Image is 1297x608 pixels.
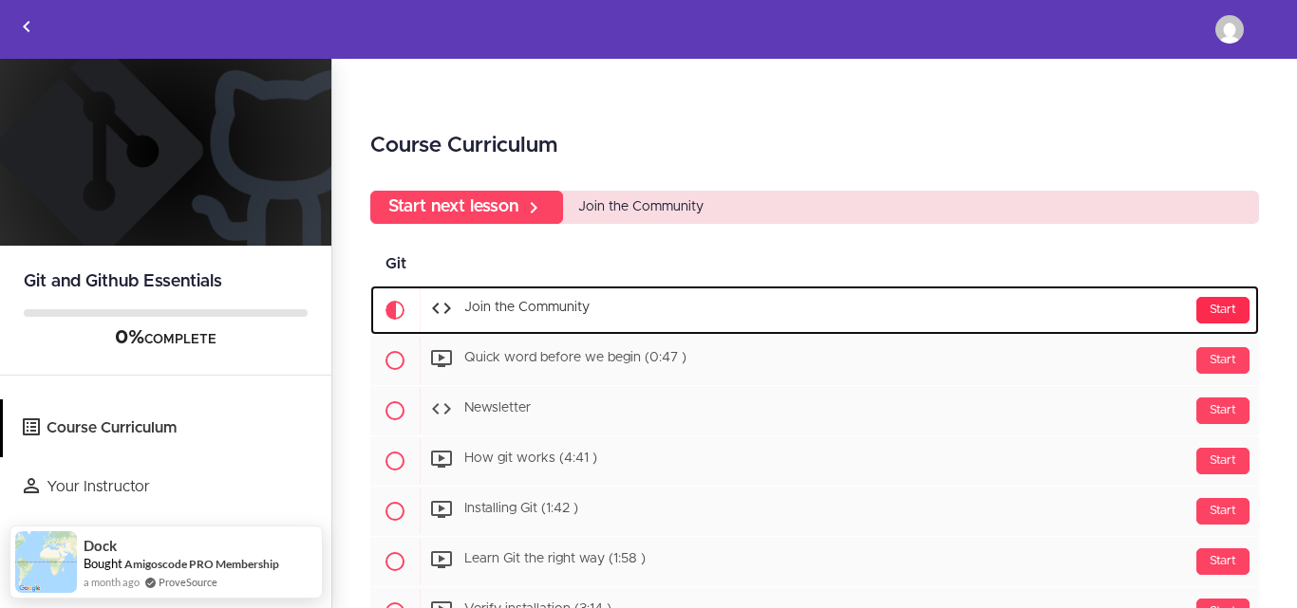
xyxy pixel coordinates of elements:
div: Start [1196,297,1250,323]
div: COMPLETE [24,326,308,351]
span: How git works (4:41 ) [464,452,597,466]
a: Course Curriculum [3,399,331,457]
svg: Back to courses [15,15,38,38]
div: Start [1196,448,1250,474]
h2: Course Curriculum [370,130,1259,162]
a: Current item Start Join the Community [370,286,1259,335]
span: Bought [84,556,122,571]
span: Installing Git (1:42 ) [464,503,578,516]
img: provesource social proof notification image [15,531,77,593]
img: guptapooja19284@gmail.com [1215,15,1244,44]
span: Current item [370,286,420,335]
a: Back to courses [1,1,52,58]
div: Git [370,243,1259,286]
a: Start Learn Git the right way (1:58 ) [370,537,1259,586]
span: a month ago [84,574,140,590]
span: 0% [115,328,144,347]
a: Amigoscode PRO Membership [124,557,279,571]
span: Join the Community [464,302,590,315]
a: ProveSource [159,574,217,590]
div: Start [1196,397,1250,424]
div: Start [1196,548,1250,575]
div: Start [1196,498,1250,525]
span: Join the Community [578,200,704,213]
a: Start How git works (4:41 ) [370,436,1259,486]
span: Dock [84,538,117,554]
div: Start [1196,347,1250,374]
a: Start Quick word before we begin (0:47 ) [370,336,1259,385]
a: Start Installing Git (1:42 ) [370,487,1259,536]
a: Start Newsletter [370,386,1259,435]
span: Newsletter [464,402,531,415]
a: Your Instructor [3,458,331,516]
span: Quick word before we begin (0:47 ) [464,352,686,365]
a: Start next lesson [370,191,563,224]
span: Learn Git the right way (1:58 ) [464,553,646,566]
